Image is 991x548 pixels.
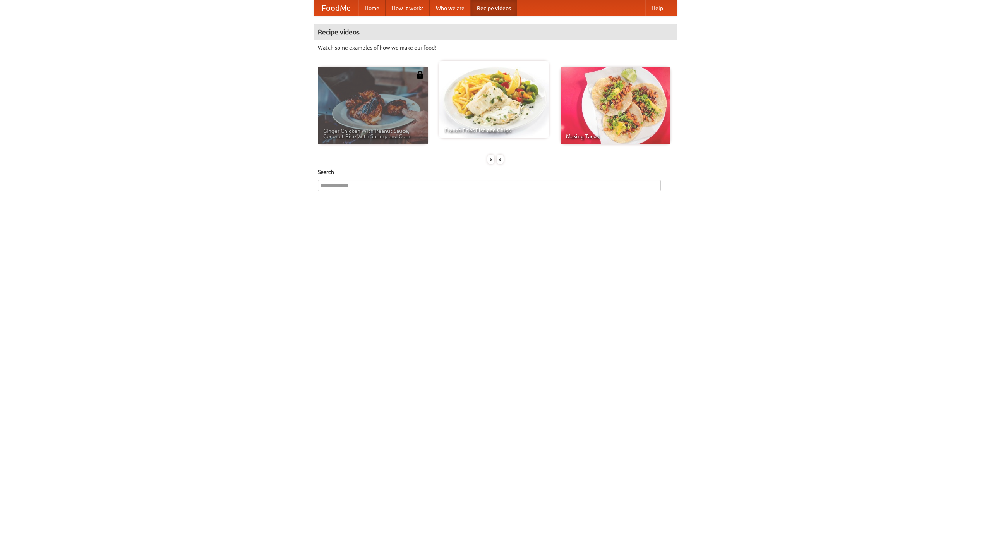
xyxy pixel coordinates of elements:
a: Making Tacos [561,67,670,144]
h5: Search [318,168,673,176]
a: Help [645,0,669,16]
a: FoodMe [314,0,358,16]
img: 483408.png [416,71,424,79]
span: Making Tacos [566,134,665,139]
span: French Fries Fish and Chips [444,127,544,133]
a: Recipe videos [471,0,517,16]
p: Watch some examples of how we make our food! [318,44,673,52]
a: Who we are [430,0,471,16]
a: Home [358,0,386,16]
div: » [497,155,504,164]
h4: Recipe videos [314,24,677,40]
a: French Fries Fish and Chips [439,61,549,138]
div: « [487,155,494,164]
a: How it works [386,0,430,16]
